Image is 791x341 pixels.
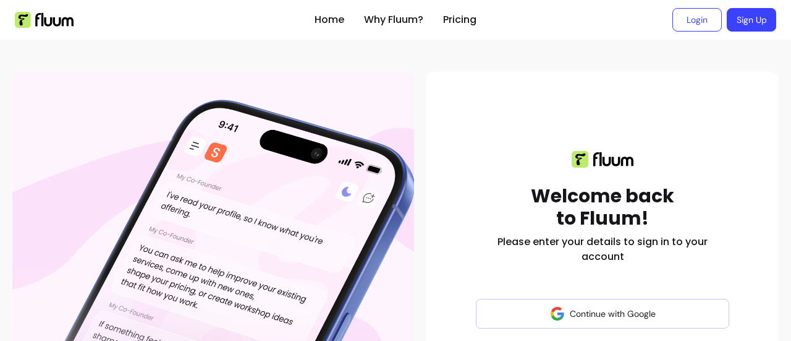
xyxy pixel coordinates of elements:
[672,8,722,32] a: Login
[476,235,729,264] h2: Please enter your details to sign in to your account
[15,12,74,28] img: Fluum Logo
[550,306,565,321] img: avatar
[572,151,633,168] img: Fluum logo
[443,12,476,27] a: Pricing
[727,8,776,32] a: Sign Up
[364,12,423,27] a: Why Fluum?
[531,185,674,230] h1: Welcome back to Fluum!
[315,12,344,27] a: Home
[476,299,729,329] button: Continue with Google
